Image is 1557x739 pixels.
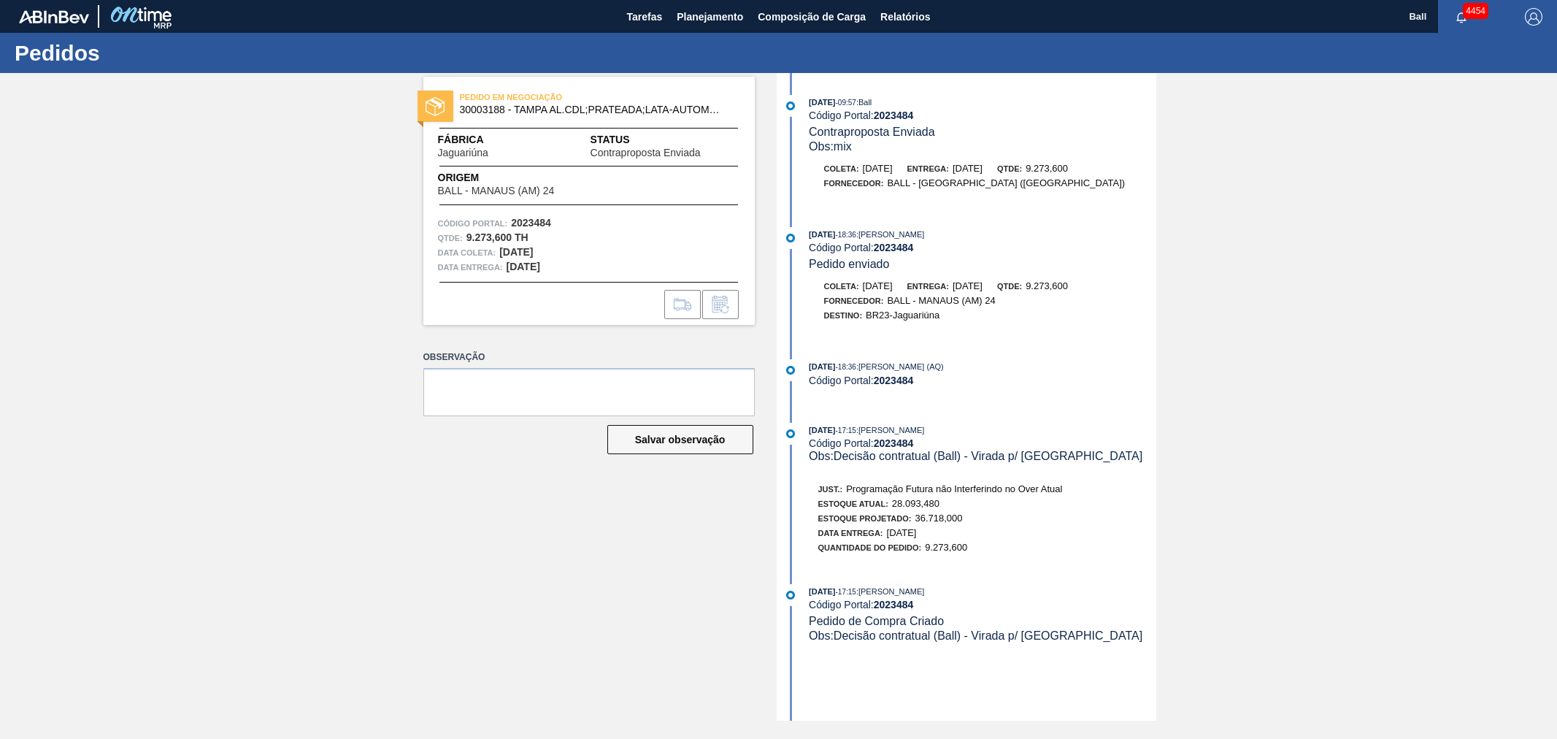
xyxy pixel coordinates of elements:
span: Destino: [824,311,863,320]
strong: 2023484 [874,599,914,610]
strong: [DATE] [507,261,540,272]
div: Código Portal: [809,375,1156,386]
span: 9.273,600 [1026,163,1068,174]
span: - 17:15 [836,588,856,596]
span: Entrega: [907,164,949,173]
span: 28.093,480 [892,498,939,509]
span: Fornecedor: [824,296,884,305]
span: [DATE] [809,98,835,107]
h1: Pedidos [15,45,274,61]
strong: 9.273,600 TH [466,231,528,243]
span: : [PERSON_NAME] (AQ) [856,362,944,371]
span: : Ball [856,98,872,107]
span: Contraproposta Enviada [591,148,701,158]
button: Salvar observação [607,425,753,454]
span: BALL - [GEOGRAPHIC_DATA] ([GEOGRAPHIC_DATA]) [887,177,1125,188]
span: Estoque Projetado: [818,514,912,523]
img: atual [786,234,795,242]
span: Obs: Decisão contratual (Ball) - Virada p/ [GEOGRAPHIC_DATA] [809,629,1142,642]
span: Código Portal: [438,216,508,231]
span: - 18:36 [836,231,856,239]
div: Código Portal: [809,437,1156,449]
span: Data entrega: [438,260,503,275]
span: [DATE] [809,230,835,239]
div: Código Portal: [809,110,1156,121]
span: Data coleta: [438,245,496,260]
span: Contraproposta Enviada [809,126,935,138]
strong: 2023484 [874,375,914,386]
span: BR23-Jaguariúna [866,310,939,321]
div: Ir para Composição de Carga [664,290,701,319]
span: Obs: mix [809,140,852,153]
span: Estoque Atual: [818,499,888,508]
span: Entrega: [907,282,949,291]
label: Observação [423,347,755,368]
span: Pedido de Compra Criado [809,615,944,627]
span: BALL - MANAUS (AM) 24 [438,185,555,196]
span: Just.: [818,485,843,494]
span: Origem [438,170,596,185]
span: Planejamento [677,8,743,26]
span: 36.718,000 [915,513,962,524]
span: Coleta: [824,164,859,173]
span: BALL - MANAUS (AM) 24 [887,295,995,306]
strong: [DATE] [499,246,533,258]
span: Status [591,132,740,148]
strong: 2023484 [874,110,914,121]
span: Programação Futura não Interferindo no Over Atual [846,483,1062,494]
span: : [PERSON_NAME] [856,426,925,434]
span: Relatórios [880,8,930,26]
span: Coleta: [824,282,859,291]
img: atual [786,102,795,110]
img: TNhmsLtSVTkK8tSr43FrP2fwEKptu5GPRR3wAAAABJRU5ErkJggg== [19,10,89,23]
span: [DATE] [809,587,835,596]
span: [DATE] [953,280,983,291]
div: Informar alteração no pedido [702,290,739,319]
span: Qtde : [438,231,463,245]
span: Composição de Carga [758,8,866,26]
span: Fábrica [438,132,534,148]
div: Código Portal: [809,599,1156,610]
button: Notificações [1438,7,1485,27]
span: PEDIDO EM NEGOCIAÇÃO [460,90,664,104]
span: - 09:57 [836,99,856,107]
img: status [426,97,445,116]
span: Tarefas [626,8,662,26]
span: 4454 [1463,3,1488,19]
span: [DATE] [863,163,893,174]
img: atual [786,591,795,600]
span: - 17:15 [836,426,856,434]
span: Jaguariúna [438,148,488,158]
span: Fornecedor: [824,179,884,188]
span: Qtde: [997,164,1022,173]
strong: 2023484 [511,217,551,229]
span: : [PERSON_NAME] [856,587,925,596]
span: [DATE] [809,426,835,434]
span: Data Entrega: [818,529,883,537]
img: Logout [1525,8,1542,26]
strong: 2023484 [874,242,914,253]
span: [DATE] [809,362,835,371]
span: Obs: Decisão contratual (Ball) - Virada p/ [GEOGRAPHIC_DATA] [809,450,1142,462]
span: - 18:36 [836,363,856,371]
span: 30003188 - TAMPA AL.CDL;PRATEADA;LATA-AUTOMATICA; [460,104,725,115]
span: [DATE] [887,527,917,538]
div: Código Portal: [809,242,1156,253]
span: 9.273,600 [925,542,967,553]
span: Pedido enviado [809,258,889,270]
span: 9.273,600 [1026,280,1068,291]
span: [DATE] [953,163,983,174]
strong: 2023484 [874,437,914,449]
span: Qtde: [997,282,1022,291]
span: : [PERSON_NAME] [856,230,925,239]
span: [DATE] [863,280,893,291]
span: Quantidade do Pedido: [818,543,922,552]
img: atual [786,429,795,438]
img: atual [786,366,795,375]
